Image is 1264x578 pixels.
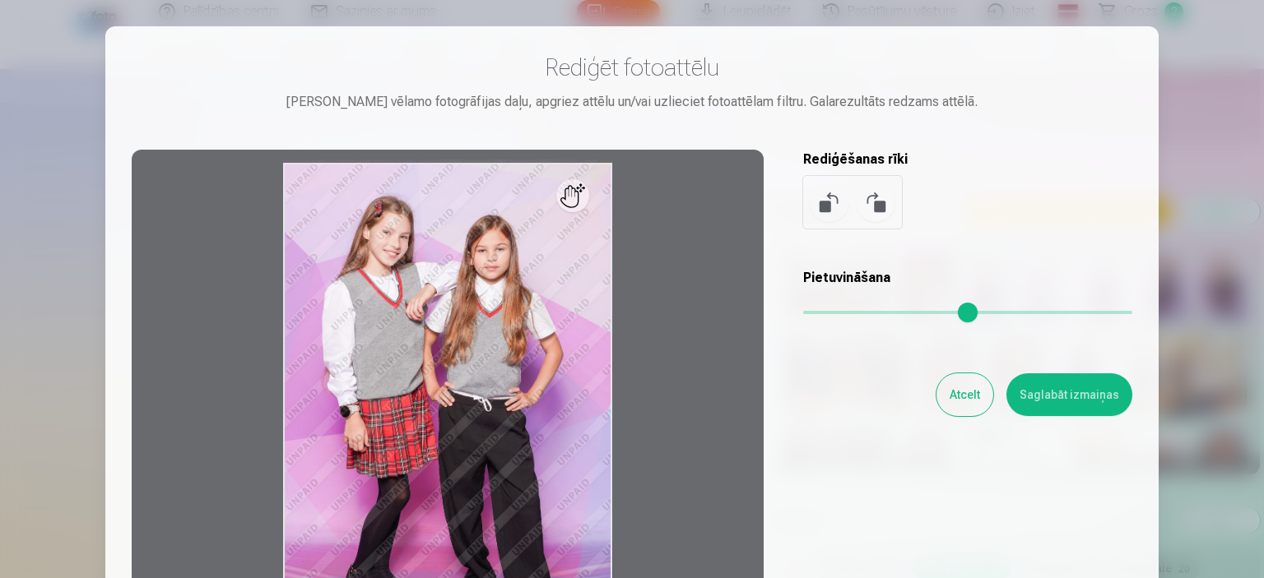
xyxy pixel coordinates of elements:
[936,373,993,416] button: Atcelt
[1006,373,1132,416] button: Saglabāt izmaiņas
[132,92,1132,112] div: [PERSON_NAME] vēlamo fotogrāfijas daļu, apgriez attēlu un/vai uzlieciet fotoattēlam filtru. Galar...
[803,268,1132,288] h5: Pietuvināšana
[132,53,1132,82] h3: Rediģēt fotoattēlu
[803,150,1132,169] h5: Rediģēšanas rīki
